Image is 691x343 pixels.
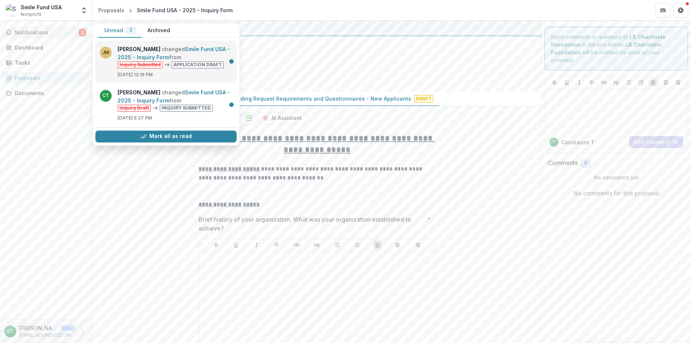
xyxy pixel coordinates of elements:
button: Underline [562,78,571,87]
span: 2 [79,29,86,36]
p: [PERSON_NAME] [19,324,58,332]
button: Heading 1 [292,241,301,249]
button: Align Center [661,78,670,87]
div: Smile Fund USA - 2025 - Inquiry Form [137,6,233,14]
button: Open entity switcher [79,3,89,18]
button: More [79,327,88,336]
p: changed from [118,88,232,112]
button: Get Help [673,3,688,18]
nav: breadcrumb [95,5,236,16]
button: Align Right [674,78,682,87]
div: Smile Fund USA [21,3,62,11]
p: Grant Funding Request Requirements and Questionnaires - New Applicants [215,95,411,102]
a: Smile Fund USA - 2025 - Inquiry Form [118,46,230,60]
button: Heading 1 [600,78,609,87]
button: Heading 2 [612,78,621,87]
button: Align Center [393,241,402,249]
p: User [61,325,76,332]
p: changed from [118,45,232,68]
span: 0 [584,160,587,167]
button: Bold [550,78,559,87]
span: Draft [414,95,433,102]
button: Align Left [373,241,382,249]
p: Brief history of your organization. What was your organization established to achieve? [199,215,424,233]
p: No comments for this proposal [573,189,659,198]
p: Constanze T [561,138,595,146]
div: Constanze Taylor [551,140,556,144]
a: Documents [3,87,89,99]
button: Align Left [649,78,658,87]
div: Tasks [15,59,83,67]
button: Ordered List [637,78,646,87]
button: AI Assistant [258,112,306,124]
div: Constanze Taylor [7,329,14,334]
a: Proposals [3,72,89,84]
button: Underline [232,241,241,249]
span: Notifications [15,30,79,36]
a: Proposals [95,5,127,16]
button: Notifications2 [3,27,89,38]
button: Bullet List [333,241,342,249]
div: Send comments or questions to in the box below. will be notified via email of your comment. [545,27,688,70]
button: Partners [656,3,670,18]
button: download-proposal [243,112,255,124]
button: Archived [142,23,176,38]
div: Proposals [15,74,83,82]
button: Heading 2 [312,241,321,249]
button: Strike [587,78,596,87]
button: Add Comment [629,136,683,148]
button: Italicize [252,241,261,249]
span: 2 [129,27,132,33]
button: Bullet List [624,78,633,87]
h2: Smile Fund USA - 2025 - Inquiry Form [98,42,524,51]
button: Italicize [575,78,584,87]
button: Unread [98,23,142,38]
button: Mark all as read [95,131,237,142]
div: Dashboard [15,44,83,51]
a: Tasks [3,57,89,69]
div: Proposals [98,6,124,14]
a: Smile Fund USA - 2025 - Inquiry Form [118,89,230,104]
span: Nonprofit [21,11,41,18]
h2: Comments [548,159,578,167]
button: Align Right [413,241,422,249]
img: Smile Fund USA [6,4,18,16]
button: Bold [212,241,221,249]
p: No comments yet [548,174,685,181]
button: Ordered List [353,241,362,249]
div: LB Charitable Foundation [98,24,535,33]
div: Documents [15,89,83,97]
a: Dashboard [3,41,89,54]
p: [EMAIL_ADDRESS][DOMAIN_NAME] [19,332,76,339]
button: Strike [272,241,281,249]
